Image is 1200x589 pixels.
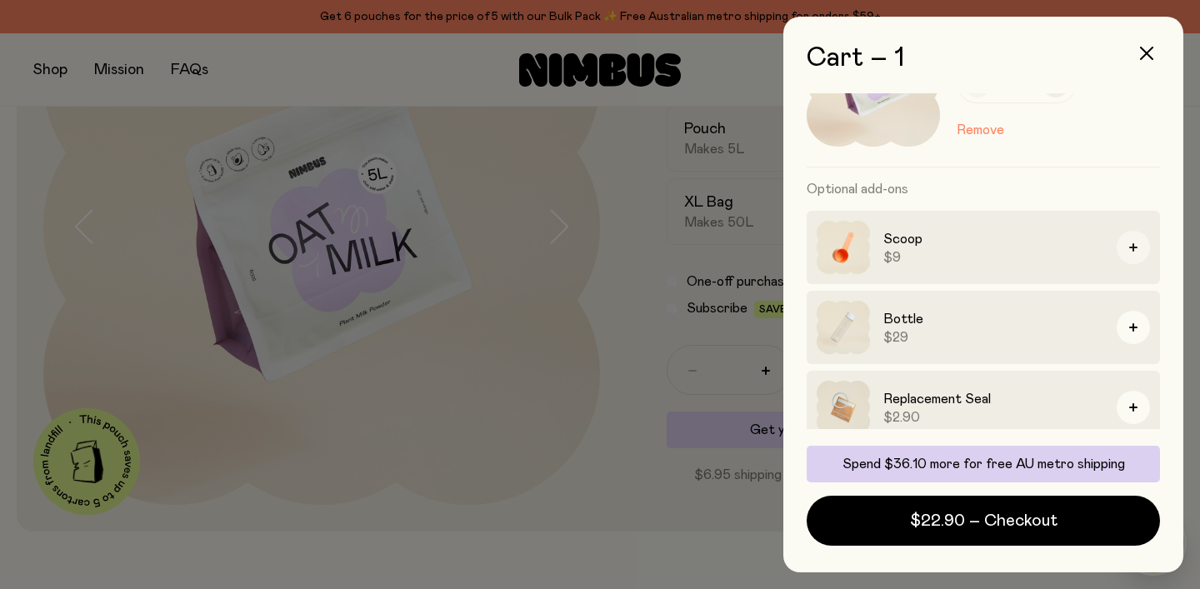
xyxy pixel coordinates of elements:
h3: Bottle [883,309,1103,329]
span: $2.90 [883,409,1103,426]
h3: Scoop [883,229,1103,249]
p: Spend $36.10 more for free AU metro shipping [817,456,1150,472]
span: $22.90 – Checkout [910,509,1057,532]
h3: Replacement Seal [883,389,1103,409]
span: $29 [883,329,1103,346]
h3: Optional add-ons [807,167,1160,211]
span: $9 [883,249,1103,266]
h2: Cart – 1 [807,43,1160,73]
button: $22.90 – Checkout [807,496,1160,546]
button: Remove [957,120,1004,140]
